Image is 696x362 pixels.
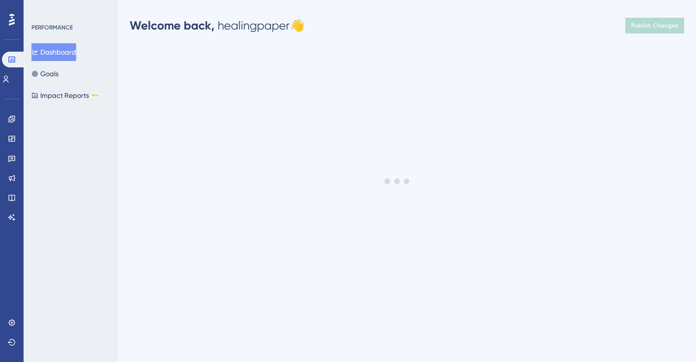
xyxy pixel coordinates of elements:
[31,43,76,61] button: Dashboard
[130,18,215,32] span: Welcome back,
[91,93,100,98] div: BETA
[31,65,58,83] button: Goals
[631,22,678,30] span: Publish Changes
[625,18,684,33] button: Publish Changes
[130,18,305,33] div: healingpaper 👋
[31,24,73,31] div: PERFORMANCE
[31,87,100,104] button: Impact ReportsBETA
